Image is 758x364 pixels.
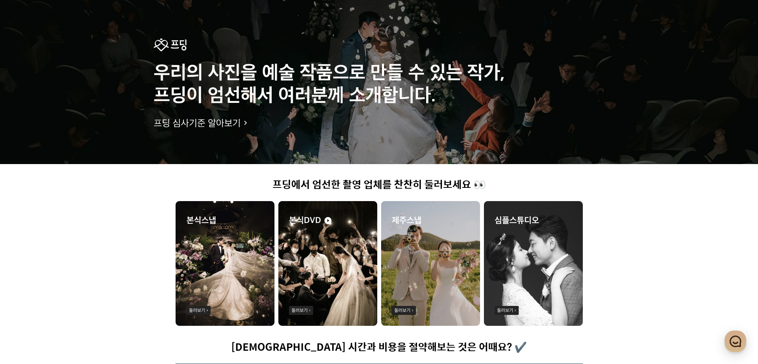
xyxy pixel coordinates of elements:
[100,247,149,267] a: 설정
[51,247,100,267] a: 대화
[120,259,130,265] span: 설정
[2,247,51,267] a: 홈
[25,259,29,265] span: 홈
[71,259,81,265] span: 대화
[176,179,583,191] h1: 프딩에서 엄선한 촬영 업체를 찬찬히 둘러보세요 👀
[176,341,583,353] h1: [DEMOGRAPHIC_DATA] 시간과 비용을 절약해보는 것은 어때요? ✔️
